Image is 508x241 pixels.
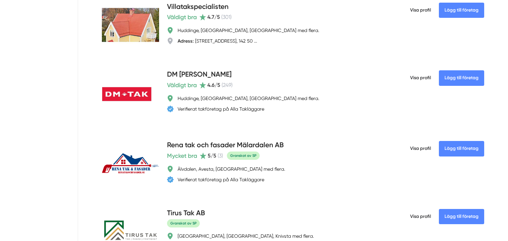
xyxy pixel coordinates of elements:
[167,2,229,13] h4: Villatakspecialisten
[167,208,205,219] h4: Tirus Tak AB
[222,82,233,88] span: ( 249 )
[410,140,431,157] span: Visa profil
[218,153,223,159] span: ( 3 )
[178,106,264,112] div: Verifierat takföretag på Alla Takläggare
[178,38,257,44] div: [STREET_ADDRESS], 142 50 ...
[178,176,264,183] div: Verifierat takföretag på Alla Takläggare
[439,3,484,18] : Lägg till företag
[227,152,260,160] span: Granskat av SP
[167,81,197,90] span: Väldigt bra
[221,14,232,20] span: ( 301 )
[178,233,314,239] div: [GEOGRAPHIC_DATA], [GEOGRAPHIC_DATA], Knivsta med flera.
[410,2,431,19] span: Visa profil
[167,140,284,151] h4: Rena tak och fasader Mälardalen AB
[178,166,285,172] div: Älvdalen, Avesta, [GEOGRAPHIC_DATA] med flera.
[178,95,319,102] div: Huddinge, [GEOGRAPHIC_DATA], [GEOGRAPHIC_DATA] med flera.
[439,209,484,224] : Lägg till företag
[102,69,151,119] img: DM TAK
[439,141,484,156] : Lägg till företag
[207,14,220,20] span: 4.7 /5
[167,219,200,227] span: Granskat av SP
[439,70,484,86] : Lägg till företag
[167,151,197,160] span: Mycket bra
[167,69,232,80] h4: DM [PERSON_NAME]
[410,69,431,86] span: Visa profil
[207,82,220,88] span: 4.6 /5
[102,4,159,46] img: Villatakspecialisten
[102,153,159,174] img: Rena tak och fasader Mälardalen AB
[178,27,319,34] div: Huddinge, [GEOGRAPHIC_DATA], [GEOGRAPHIC_DATA] med flera.
[208,153,216,159] span: 5 /5
[410,208,431,225] span: Visa profil
[178,38,194,44] strong: Adress:
[167,13,197,22] span: Väldigt bra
